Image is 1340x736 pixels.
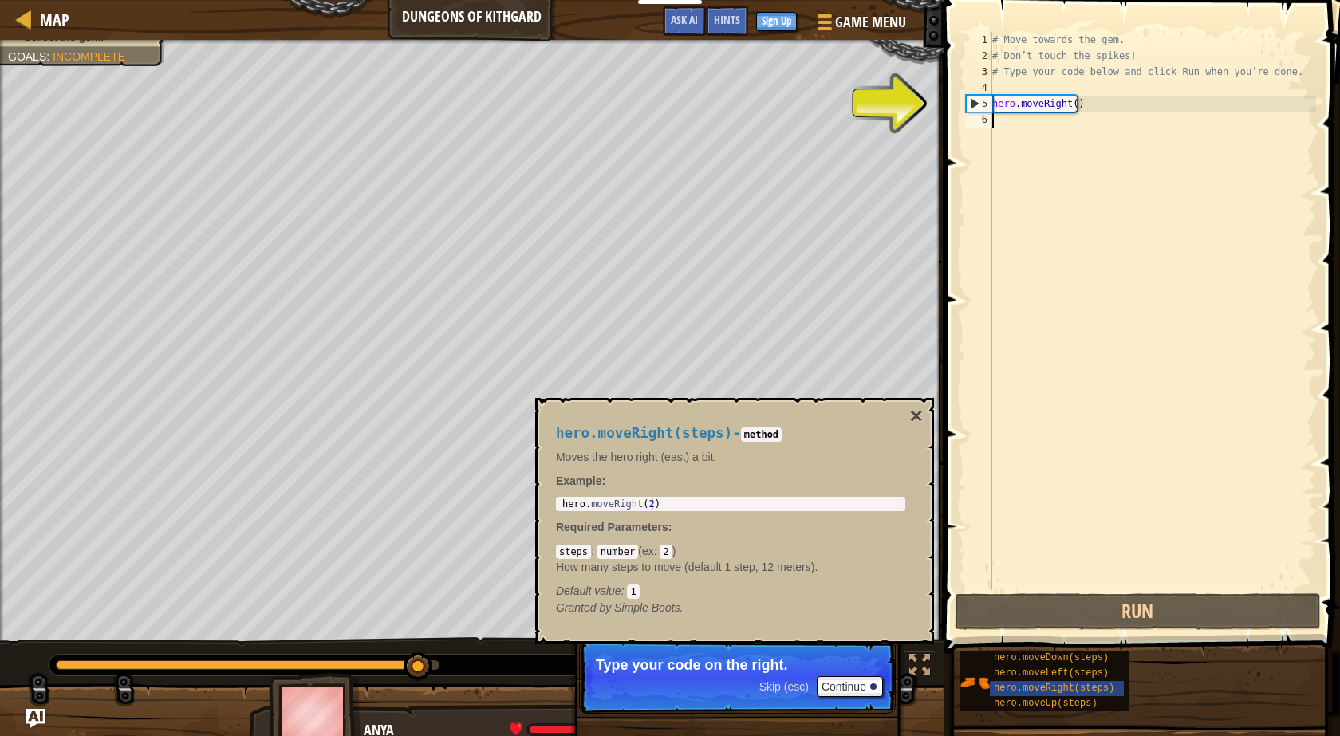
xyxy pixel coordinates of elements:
em: Simple Boots. [556,601,684,614]
span: : [654,545,660,557]
span: Default value [556,584,621,597]
code: number [597,545,638,559]
code: steps [556,545,591,559]
span: Required Parameters [556,521,668,533]
button: × [910,405,923,427]
code: method [741,427,782,442]
p: Moves the hero right (east) a bit. [556,449,905,465]
span: Example [556,474,602,487]
span: hero.moveRight(steps) [556,425,732,441]
code: 2 [660,545,672,559]
span: : [621,584,628,597]
strong: : [556,474,605,487]
span: Granted by [556,601,614,614]
h4: - [556,426,905,441]
span: : [668,521,672,533]
p: How many steps to move (default 1 step, 12 meters). [556,559,905,575]
code: 1 [627,584,639,599]
span: : [591,545,597,557]
div: ( ) [556,543,905,599]
span: ex [642,545,654,557]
